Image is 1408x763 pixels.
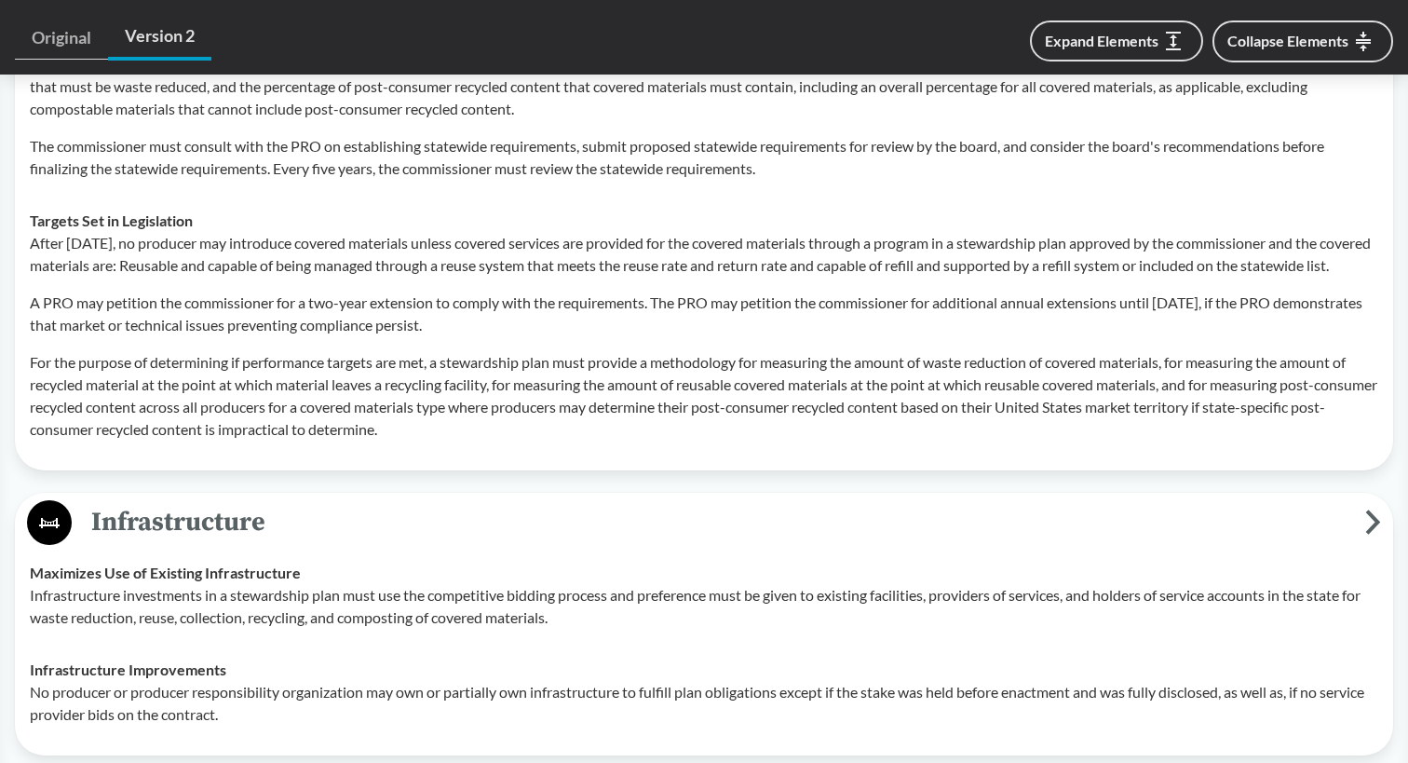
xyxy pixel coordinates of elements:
[30,135,1378,180] p: The commissioner must consult with the PRO on establishing statewide requirements, submit propose...
[1212,20,1393,62] button: Collapse Elements
[30,584,1378,629] p: Infrastructure investments in a stewardship plan must use the competitive bidding process and pre...
[1030,20,1203,61] button: Expand Elements
[30,292,1378,336] p: A PRO may petition the commissioner for a two-year extension to comply with the requirements. The...
[30,232,1378,277] p: After [DATE], no producer may introduce covered materials unless covered services are provided fo...
[30,564,301,581] strong: Maximizes Use of Existing Infrastructure
[30,681,1378,726] p: No producer or producer responsibility organization may own or partially own infrastructure to fu...
[108,15,211,61] a: Version 2
[15,17,108,60] a: Original
[30,661,226,678] strong: Infrastructure Improvements
[30,211,193,229] strong: Targets Set in Legislation
[30,351,1378,441] p: For the purpose of determining if performance targets are met, a stewardship plan must provide a ...
[30,53,1378,120] p: The commissioner must establish statewide requirements and the date by which they must be met for...
[72,501,1365,543] span: Infrastructure
[21,499,1387,547] button: Infrastructure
